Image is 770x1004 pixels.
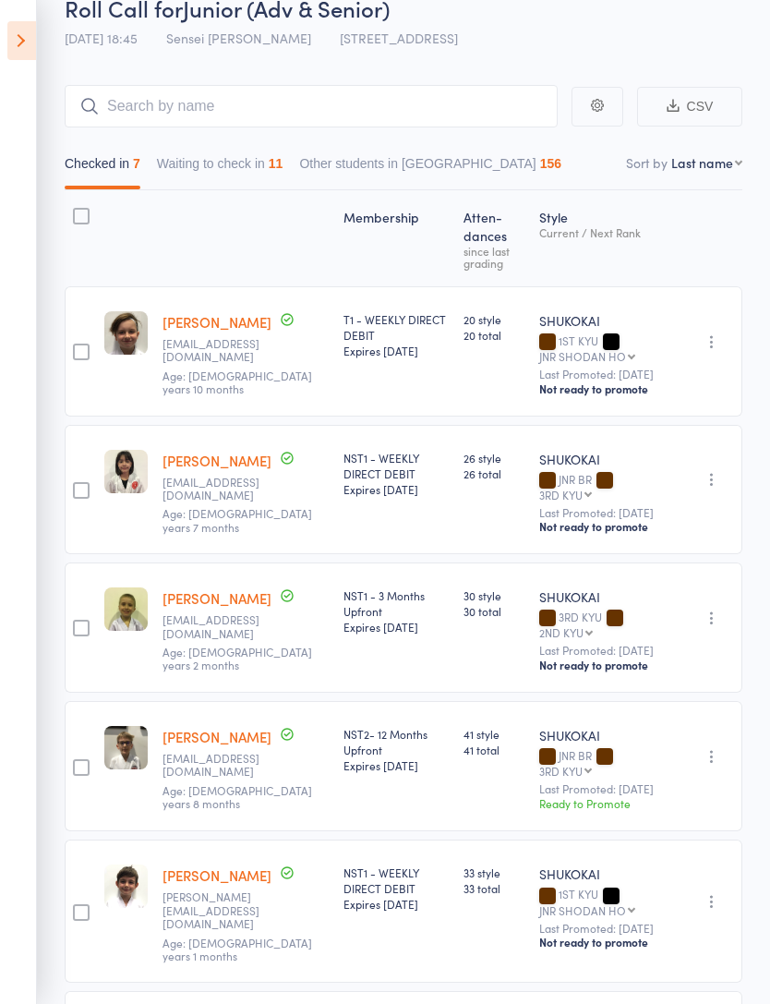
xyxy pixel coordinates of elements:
[162,368,312,396] span: Age: [DEMOGRAPHIC_DATA] years 10 months
[343,619,449,635] div: Expires [DATE]
[162,451,271,470] a: [PERSON_NAME]
[336,199,456,278] div: Membership
[539,381,668,396] div: Not ready to promote
[463,245,524,269] div: since last grading
[463,327,524,343] span: 20 total
[269,156,283,171] div: 11
[463,742,524,757] span: 41 total
[539,904,626,916] div: JNR SHODAN HO
[626,153,668,172] label: Sort by
[162,613,283,640] small: leanda-e@hotmail.co.uk
[539,350,626,362] div: JNR SHODAN HO
[162,935,312,963] span: Age: [DEMOGRAPHIC_DATA] years 1 months
[539,450,668,468] div: SHUKOKAI
[539,749,668,777] div: JNR BR
[671,153,733,172] div: Last name
[343,865,449,912] div: NST1 - WEEKLY DIRECT DEBIT
[104,311,148,355] img: image1567251142.png
[539,611,668,638] div: 3RD KYU
[104,450,148,493] img: image1684999108.png
[539,626,584,638] div: 2ND KYU
[162,890,283,930] small: natalie_mitchell@live.com.au
[162,505,312,534] span: Age: [DEMOGRAPHIC_DATA] years 7 months
[539,644,668,657] small: Last Promoted: [DATE]
[539,473,668,501] div: JNR BR
[162,782,312,811] span: Age: [DEMOGRAPHIC_DATA] years 8 months
[65,85,558,127] input: Search by name
[343,311,449,358] div: T1 - WEEKLY DIRECT DEBIT
[162,727,271,746] a: [PERSON_NAME]
[463,865,524,880] span: 33 style
[539,519,668,534] div: Not ready to promote
[162,476,283,502] small: rosana_dias@hotmail.com
[539,765,583,777] div: 3RD KYU
[539,489,583,501] div: 3RD KYU
[463,466,524,481] span: 26 total
[65,29,138,47] span: [DATE] 18:45
[540,156,561,171] div: 156
[162,337,283,364] small: altituderoofing@bigpond.com
[539,865,668,883] div: SHUKOKAI
[343,481,449,497] div: Expires [DATE]
[539,658,668,672] div: Not ready to promote
[104,726,148,769] img: image1610524151.png
[343,757,449,773] div: Expires [DATE]
[162,312,271,332] a: [PERSON_NAME]
[539,726,668,744] div: SHUKOKAI
[463,726,524,742] span: 41 style
[539,795,668,811] div: Ready to Promote
[65,147,140,189] button: Checked in7
[539,311,668,330] div: SHUKOKAI
[637,87,742,127] button: CSV
[539,587,668,606] div: SHUKOKAI
[539,782,668,795] small: Last Promoted: [DATE]
[539,334,668,362] div: 1ST KYU
[532,199,675,278] div: Style
[343,896,449,912] div: Expires [DATE]
[343,587,449,635] div: NST1 - 3 Months Upfront
[539,368,668,381] small: Last Promoted: [DATE]
[343,450,449,497] div: NST1 - WEEKLY DIRECT DEBIT
[340,29,458,47] span: [STREET_ADDRESS]
[539,922,668,935] small: Last Promoted: [DATE]
[299,147,561,189] button: Other students in [GEOGRAPHIC_DATA]156
[456,199,532,278] div: Atten­dances
[463,450,524,466] span: 26 style
[463,311,524,327] span: 20 style
[463,603,524,619] span: 30 total
[539,226,668,238] div: Current / Next Rank
[539,935,668,950] div: Not ready to promote
[343,726,449,773] div: NST2- 12 Months Upfront
[162,752,283,779] small: dorotakarbarz@yahoo.com.au
[162,588,271,608] a: [PERSON_NAME]
[166,29,311,47] span: Sensei [PERSON_NAME]
[463,880,524,896] span: 33 total
[104,865,148,908] img: image1567757016.png
[104,587,148,631] img: image1567413900.png
[162,644,312,672] span: Age: [DEMOGRAPHIC_DATA] years 2 months
[463,587,524,603] span: 30 style
[539,506,668,519] small: Last Promoted: [DATE]
[539,888,668,915] div: 1ST KYU
[343,343,449,358] div: Expires [DATE]
[133,156,140,171] div: 7
[162,865,271,885] a: [PERSON_NAME]
[157,147,283,189] button: Waiting to check in11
